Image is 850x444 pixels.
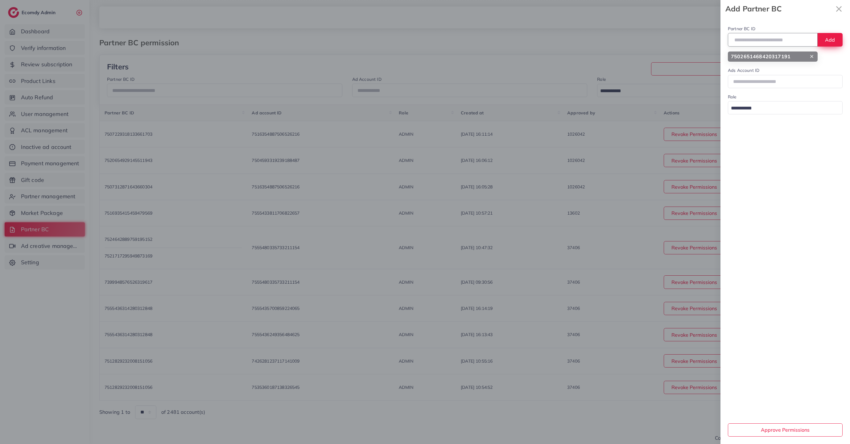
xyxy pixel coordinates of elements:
label: Role [728,94,737,100]
label: Ads Account ID [728,67,759,73]
strong: 7502651468420317191 [731,53,790,60]
button: Add [817,33,843,46]
strong: Add Partner BC [725,3,833,14]
svg: x [833,3,845,15]
button: Close [833,2,845,15]
input: Search for option [729,104,835,113]
button: Approve Permissions [728,423,843,437]
span: Approve Permissions [761,427,810,433]
label: Partner BC ID [728,26,755,32]
div: Search for option [728,101,843,114]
